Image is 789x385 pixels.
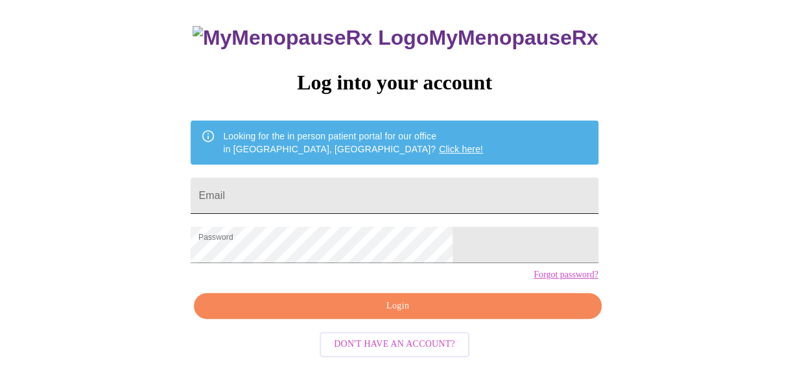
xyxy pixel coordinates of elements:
a: Forgot password? [534,270,598,280]
a: Don't have an account? [316,338,473,349]
a: Click here! [439,144,483,154]
span: Login [209,298,586,314]
button: Login [194,293,601,320]
div: Looking for the in person patient portal for our office in [GEOGRAPHIC_DATA], [GEOGRAPHIC_DATA]? [223,124,483,161]
button: Don't have an account? [320,332,469,357]
img: MyMenopauseRx Logo [193,26,429,50]
h3: Log into your account [191,71,598,95]
h3: MyMenopauseRx [193,26,598,50]
span: Don't have an account? [334,336,455,353]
